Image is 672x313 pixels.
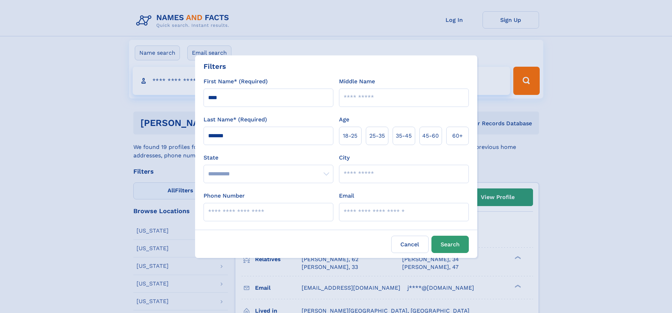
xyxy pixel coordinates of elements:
span: 25‑35 [369,132,385,140]
span: 45‑60 [422,132,439,140]
label: City [339,154,350,162]
span: 18‑25 [343,132,357,140]
span: 35‑45 [396,132,412,140]
span: 60+ [452,132,463,140]
label: Cancel [391,236,429,253]
button: Search [431,236,469,253]
label: Phone Number [204,192,245,200]
label: Middle Name [339,77,375,86]
label: Last Name* (Required) [204,115,267,124]
label: First Name* (Required) [204,77,268,86]
label: Age [339,115,349,124]
label: Email [339,192,354,200]
div: Filters [204,61,226,72]
label: State [204,154,333,162]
